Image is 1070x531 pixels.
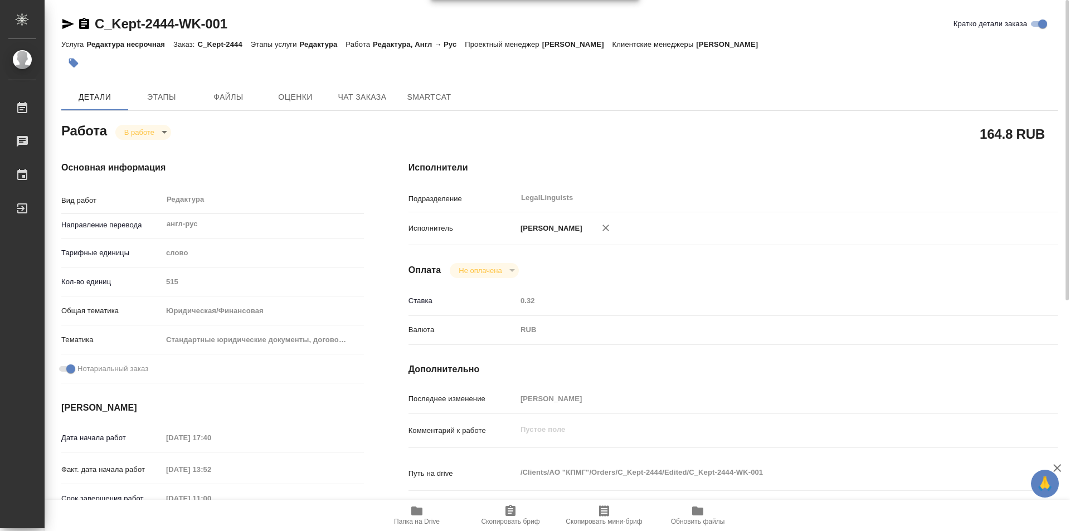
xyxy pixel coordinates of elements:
[594,216,618,240] button: Удалить исполнителя
[408,223,517,234] p: Исполнитель
[517,391,1004,407] input: Пустое поле
[408,264,441,277] h4: Оплата
[408,324,517,335] p: Валюта
[517,223,582,234] p: [PERSON_NAME]
[202,90,255,104] span: Файлы
[954,18,1027,30] span: Кратко детали заказа
[77,17,91,31] button: Скопировать ссылку
[162,274,364,290] input: Пустое поле
[61,464,162,475] p: Факт. дата начала работ
[408,193,517,204] p: Подразделение
[61,40,86,48] p: Услуга
[162,330,364,349] div: Стандартные юридические документы, договоры, уставы
[61,493,162,504] p: Срок завершения работ
[651,500,745,531] button: Обновить файлы
[61,276,162,288] p: Кол-во единиц
[408,425,517,436] p: Комментарий к работе
[61,401,364,415] h4: [PERSON_NAME]
[61,120,107,140] h2: Работа
[61,17,75,31] button: Скопировать ссылку для ЯМессенджера
[115,125,171,140] div: В работе
[464,500,557,531] button: Скопировать бриф
[61,305,162,316] p: Общая тематика
[402,90,456,104] span: SmartCat
[517,293,1004,309] input: Пустое поле
[408,393,517,405] p: Последнее изменение
[198,40,251,48] p: C_Kept-2444
[612,40,697,48] p: Клиентские менеджеры
[162,461,260,478] input: Пустое поле
[86,40,173,48] p: Редактура несрочная
[346,40,373,48] p: Работа
[61,247,162,259] p: Тарифные единицы
[481,518,539,525] span: Скопировать бриф
[370,500,464,531] button: Папка на Drive
[517,320,1004,339] div: RUB
[121,128,158,137] button: В работе
[465,40,542,48] p: Проектный менеджер
[373,40,465,48] p: Редактура, Англ → Рус
[269,90,322,104] span: Оценки
[1035,472,1054,495] span: 🙏
[68,90,121,104] span: Детали
[566,518,642,525] span: Скопировать мини-бриф
[517,463,1004,482] textarea: /Clients/АО "КПМГ"/Orders/C_Kept-2444/Edited/C_Kept-2444-WK-001
[408,295,517,306] p: Ставка
[61,195,162,206] p: Вид работ
[173,40,197,48] p: Заказ:
[162,243,364,262] div: слово
[77,363,148,374] span: Нотариальный заказ
[1031,470,1059,498] button: 🙏
[61,432,162,444] p: Дата начала работ
[135,90,188,104] span: Этапы
[61,161,364,174] h4: Основная информация
[162,301,364,320] div: Юридическая/Финансовая
[300,40,346,48] p: Редактура
[408,468,517,479] p: Путь на drive
[408,363,1058,376] h4: Дополнительно
[408,161,1058,174] h4: Исполнители
[671,518,725,525] span: Обновить файлы
[394,518,440,525] span: Папка на Drive
[557,500,651,531] button: Скопировать мини-бриф
[455,266,505,275] button: Не оплачена
[95,16,227,31] a: C_Kept-2444-WK-001
[542,40,612,48] p: [PERSON_NAME]
[335,90,389,104] span: Чат заказа
[61,334,162,345] p: Тематика
[61,51,86,75] button: Добавить тэг
[162,490,260,506] input: Пустое поле
[980,124,1045,143] h2: 164.8 RUB
[162,430,260,446] input: Пустое поле
[450,263,518,278] div: В работе
[696,40,766,48] p: [PERSON_NAME]
[251,40,300,48] p: Этапы услуги
[61,220,162,231] p: Направление перевода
